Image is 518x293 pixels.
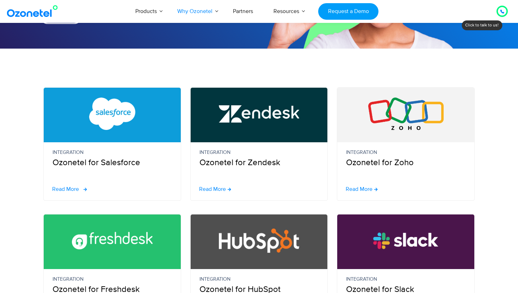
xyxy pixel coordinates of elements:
[219,98,300,130] img: Zendesk Call Center Integration
[53,149,172,156] small: Integration
[346,149,465,156] small: Integration
[199,149,319,169] p: Ozonetel for Zendesk
[318,3,378,20] a: Request a Demo
[52,186,87,192] a: Read More
[199,186,231,192] a: Read More
[53,275,172,283] small: Integration
[346,186,372,192] span: Read More
[53,149,172,169] p: Ozonetel for Salesforce
[346,149,465,169] p: Ozonetel for Zoho
[72,98,153,130] img: Salesforce CTI Integration with Call Center Software
[199,275,319,283] small: Integration
[52,186,79,192] span: Read More
[346,186,378,192] a: Read More
[199,186,226,192] span: Read More
[346,275,465,283] small: Integration
[199,149,319,156] small: Integration
[72,224,153,257] img: Freshdesk Call Center Integration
